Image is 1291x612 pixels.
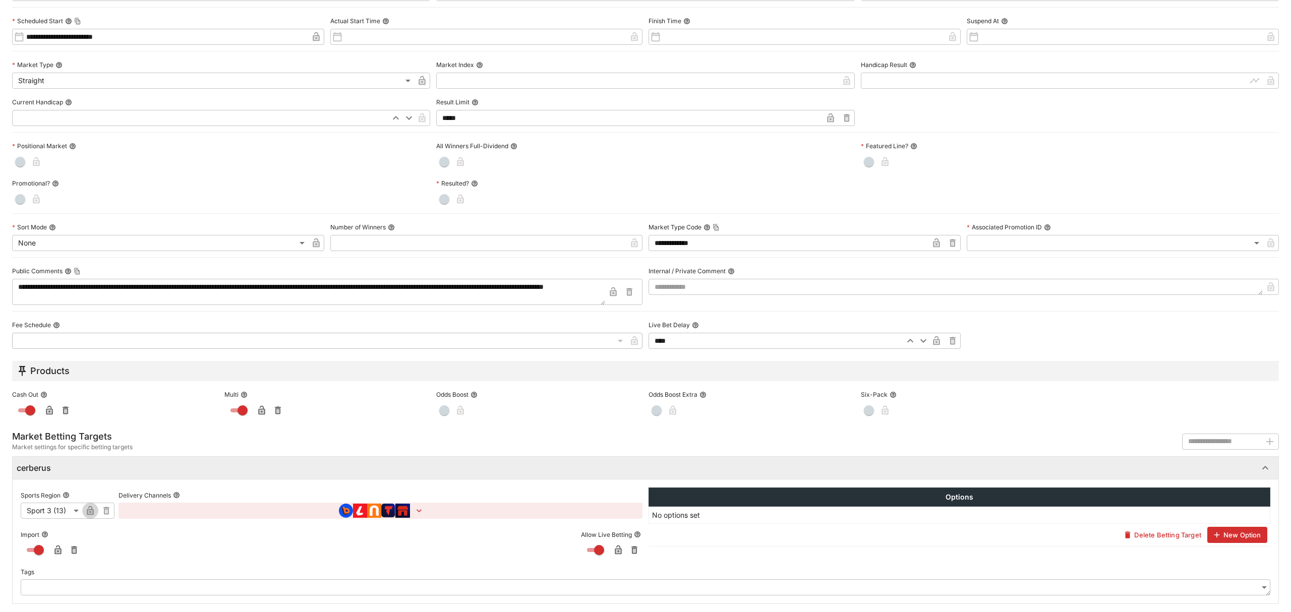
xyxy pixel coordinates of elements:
button: Multi [241,391,248,398]
button: Fee Schedule [53,322,60,329]
button: Delete Betting Target [1118,527,1207,543]
button: New Option [1207,527,1267,543]
button: Sports Region [63,492,70,499]
h6: cerberus [17,463,51,473]
p: Promotional? [12,179,50,188]
img: brand [395,504,410,518]
p: Result Limit [436,98,470,106]
p: Resulted? [436,179,469,188]
button: Finish Time [683,18,690,25]
p: Positional Market [12,142,67,150]
p: Associated Promotion ID [967,223,1042,231]
p: Sort Mode [12,223,47,231]
button: Market Type [55,62,63,69]
button: Scheduled StartCopy To Clipboard [65,18,72,25]
button: Copy To Clipboard [713,224,720,231]
button: Current Handicap [65,99,72,106]
button: Promotional? [52,180,59,187]
h5: Products [30,365,70,377]
p: Fee Schedule [12,321,51,329]
button: Delivery Channels [173,492,180,499]
button: Associated Promotion ID [1044,224,1051,231]
button: Odds Boost Extra [699,391,707,398]
button: Featured Line? [910,143,917,150]
button: Import [41,531,48,538]
p: Tags [21,568,34,576]
button: Internal / Private Comment [728,268,735,275]
div: Straight [12,73,414,89]
p: Suspend At [967,17,999,25]
button: Cash Out [40,391,47,398]
button: Live Bet Delay [692,322,699,329]
p: Market Type [12,60,53,69]
p: Current Handicap [12,98,63,106]
button: Copy To Clipboard [74,18,81,25]
span: Market settings for specific betting targets [12,442,133,452]
button: Sort Mode [49,224,56,231]
p: Actual Start Time [330,17,380,25]
p: Live Bet Delay [649,321,690,329]
p: Odds Boost Extra [649,390,697,399]
button: Odds Boost [471,391,478,398]
img: brand [353,504,367,518]
p: Market Index [436,60,474,69]
p: Scheduled Start [12,17,63,25]
button: Public CommentsCopy To Clipboard [65,268,72,275]
p: Multi [224,390,239,399]
button: Suspend At [1001,18,1008,25]
button: Market Index [476,62,483,69]
button: All Winners Full-Dividend [510,143,517,150]
p: Handicap Result [861,60,907,69]
p: Allow Live Betting [581,530,632,539]
button: Resulted? [471,180,478,187]
div: None [12,235,308,251]
p: Market Type Code [649,223,701,231]
button: Copy To Clipboard [74,268,81,275]
p: Delivery Channels [119,491,171,500]
button: Positional Market [69,143,76,150]
button: Market Type CodeCopy To Clipboard [703,224,711,231]
td: No options set [649,507,1270,524]
p: Cash Out [12,390,38,399]
button: Handicap Result [909,62,916,69]
button: Actual Start Time [382,18,389,25]
p: Number of Winners [330,223,386,231]
p: Import [21,530,39,539]
p: Six-Pack [861,390,888,399]
p: Internal / Private Comment [649,267,726,275]
img: brand [367,504,381,518]
p: Sports Region [21,491,61,500]
h5: Market Betting Targets [12,431,133,442]
p: All Winners Full-Dividend [436,142,508,150]
img: brand [339,504,353,518]
button: Allow Live Betting [634,531,641,538]
p: Finish Time [649,17,681,25]
div: Sport 3 (13) [21,503,82,519]
th: Options [649,488,1270,507]
p: Odds Boost [436,390,468,399]
button: Six-Pack [890,391,897,398]
button: Number of Winners [388,224,395,231]
img: brand [381,504,395,518]
p: Featured Line? [861,142,908,150]
button: Result Limit [472,99,479,106]
p: Public Comments [12,267,63,275]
